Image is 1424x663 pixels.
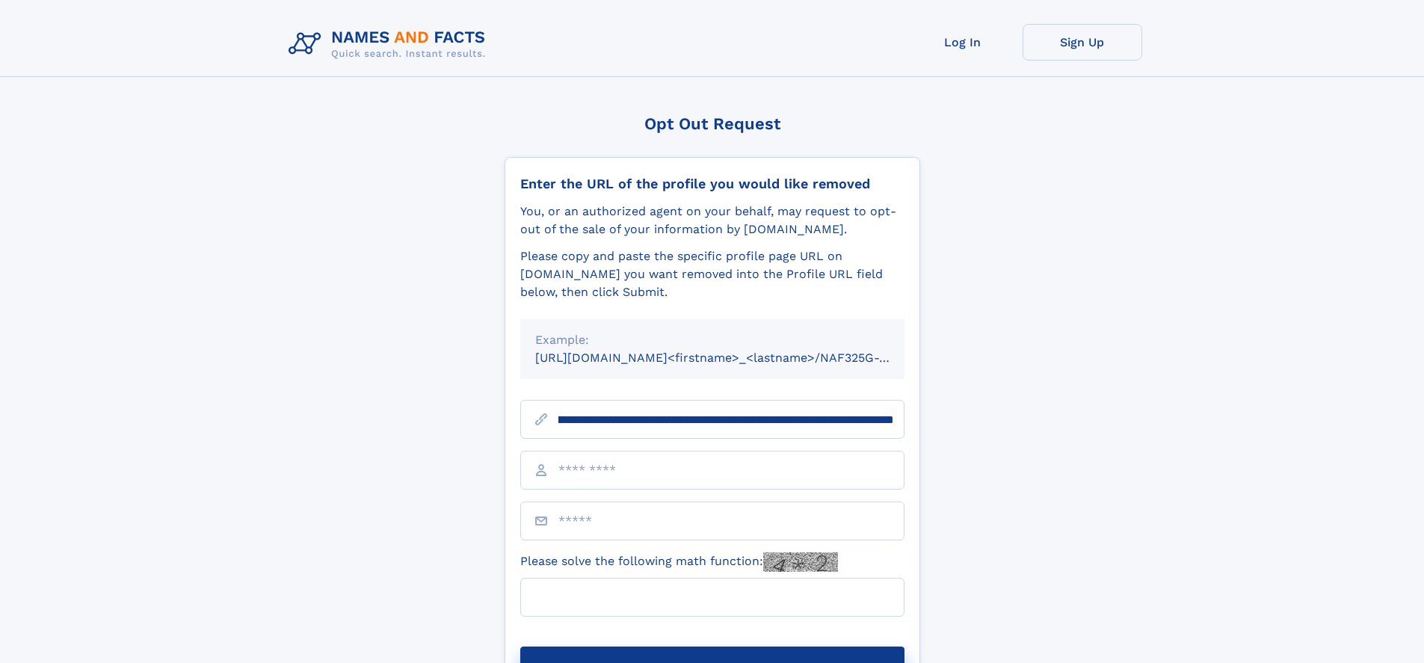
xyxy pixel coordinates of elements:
[505,114,920,133] div: Opt Out Request
[520,176,904,192] div: Enter the URL of the profile you would like removed
[535,351,933,365] small: [URL][DOMAIN_NAME]<firstname>_<lastname>/NAF325G-xxxxxxxx
[535,331,890,349] div: Example:
[903,24,1023,61] a: Log In
[520,203,904,238] div: You, or an authorized agent on your behalf, may request to opt-out of the sale of your informatio...
[283,24,498,64] img: Logo Names and Facts
[1023,24,1142,61] a: Sign Up
[520,552,838,572] label: Please solve the following math function:
[520,247,904,301] div: Please copy and paste the specific profile page URL on [DOMAIN_NAME] you want removed into the Pr...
